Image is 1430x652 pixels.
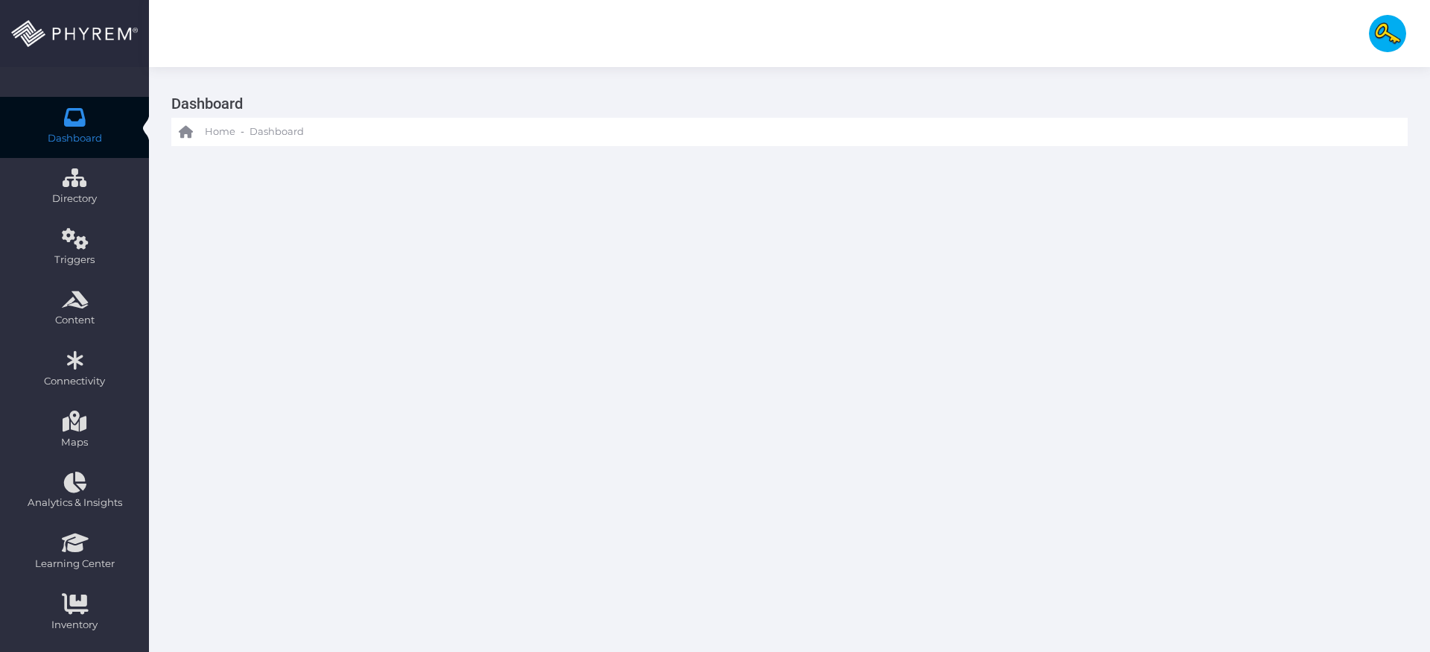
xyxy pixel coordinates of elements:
[250,118,304,146] a: Dashboard
[171,89,1396,118] h3: Dashboard
[10,192,139,206] span: Directory
[10,496,139,510] span: Analytics & Insights
[10,618,139,633] span: Inventory
[48,131,102,146] span: Dashboard
[250,124,304,139] span: Dashboard
[205,124,235,139] span: Home
[179,118,235,146] a: Home
[10,253,139,268] span: Triggers
[61,435,88,450] span: Maps
[10,557,139,572] span: Learning Center
[10,374,139,389] span: Connectivity
[238,124,247,139] li: -
[10,313,139,328] span: Content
